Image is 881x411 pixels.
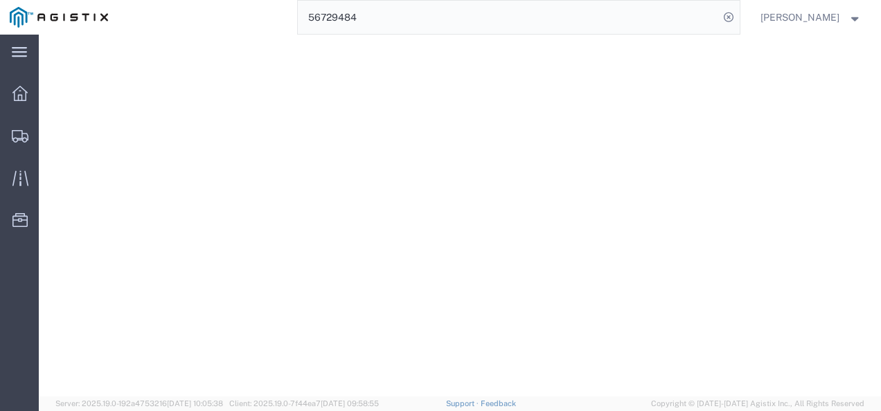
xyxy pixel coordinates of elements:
[446,399,481,408] a: Support
[481,399,516,408] a: Feedback
[651,398,864,410] span: Copyright © [DATE]-[DATE] Agistix Inc., All Rights Reserved
[10,7,108,28] img: logo
[39,35,881,396] iframe: FS Legacy Container
[321,399,379,408] span: [DATE] 09:58:55
[167,399,223,408] span: [DATE] 10:05:38
[229,399,379,408] span: Client: 2025.19.0-7f44ea7
[760,10,839,25] span: Nathan Seeley
[760,9,862,26] button: [PERSON_NAME]
[55,399,223,408] span: Server: 2025.19.0-192a4753216
[298,1,719,34] input: Search for shipment number, reference number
